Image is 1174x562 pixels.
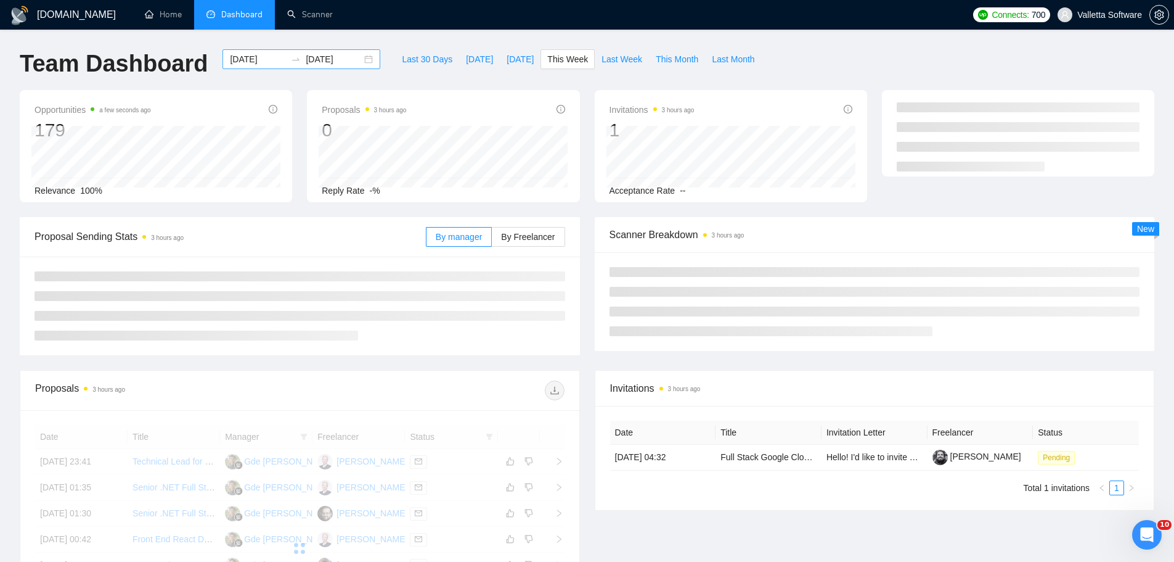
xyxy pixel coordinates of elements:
span: info-circle [269,105,277,114]
span: Proposals [322,102,406,117]
span: -% [370,186,380,196]
button: Last Month [705,49,761,69]
button: left [1095,481,1109,495]
input: End date [306,52,362,66]
li: 1 [1109,481,1124,495]
time: a few seconds ago [99,107,150,114]
h1: Team Dashboard [20,49,208,78]
button: Last 30 Days [395,49,459,69]
span: 10 [1157,520,1172,530]
button: right [1124,481,1139,495]
div: 1 [609,118,695,142]
button: [DATE] [500,49,540,69]
button: This Week [540,49,595,69]
span: Reply Rate [322,186,364,196]
a: searchScanner [287,9,333,20]
span: New [1137,224,1154,234]
span: Last 30 Days [402,52,452,66]
span: [DATE] [507,52,534,66]
div: Proposals [35,381,300,400]
a: Full Stack Google Cloud Platform Developer (Python/Django/Vue) [720,452,972,462]
button: [DATE] [459,49,500,69]
span: user [1061,10,1069,19]
td: [DATE] 04:32 [610,445,716,471]
th: Date [610,421,716,445]
img: logo [10,6,30,25]
span: info-circle [556,105,565,114]
li: Total 1 invitations [1024,481,1090,495]
div: 179 [35,118,151,142]
span: Scanner Breakdown [609,227,1140,242]
a: homeHome [145,9,182,20]
button: Last Week [595,49,649,69]
input: Start date [230,52,286,66]
div: 0 [322,118,406,142]
span: dashboard [206,10,215,19]
img: c1YVe9s_ur9DMM5K57hi5TJ-9FQxjtNhGBeEXH1tJwGwpUzCMyhOBdC-rfU_IR4LfR [932,450,948,465]
span: 100% [80,186,102,196]
span: Acceptance Rate [609,186,675,196]
span: Connects: [992,8,1029,22]
td: Full Stack Google Cloud Platform Developer (Python/Django/Vue) [715,445,821,471]
th: Invitation Letter [821,421,927,445]
th: Freelancer [927,421,1033,445]
span: to [291,54,301,64]
span: Invitations [609,102,695,117]
th: Title [715,421,821,445]
span: Last Month [712,52,754,66]
button: setting [1149,5,1169,25]
img: upwork-logo.png [978,10,988,20]
time: 3 hours ago [374,107,407,114]
span: info-circle [844,105,852,114]
button: This Month [649,49,705,69]
span: -- [680,186,685,196]
time: 3 hours ago [92,386,125,393]
a: setting [1149,10,1169,20]
span: Invitations [610,381,1139,396]
a: 1 [1110,481,1123,495]
span: Dashboard [221,9,263,20]
span: 700 [1032,8,1045,22]
span: right [1128,484,1135,492]
span: swap-right [291,54,301,64]
time: 3 hours ago [662,107,695,114]
li: Next Page [1124,481,1139,495]
span: [DATE] [466,52,493,66]
time: 3 hours ago [151,234,184,241]
span: Pending [1038,451,1075,465]
span: left [1098,484,1106,492]
span: Opportunities [35,102,151,117]
time: 3 hours ago [668,386,701,392]
time: 3 hours ago [712,232,744,239]
span: By Freelancer [501,232,555,242]
a: Pending [1038,452,1080,462]
span: Last Week [601,52,642,66]
iframe: Intercom live chat [1132,520,1162,550]
span: Proposal Sending Stats [35,229,426,244]
li: Previous Page [1095,481,1109,495]
a: [PERSON_NAME] [932,452,1021,461]
span: This Week [547,52,588,66]
th: Status [1033,421,1139,445]
span: By manager [436,232,482,242]
span: This Month [656,52,698,66]
span: Relevance [35,186,75,196]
